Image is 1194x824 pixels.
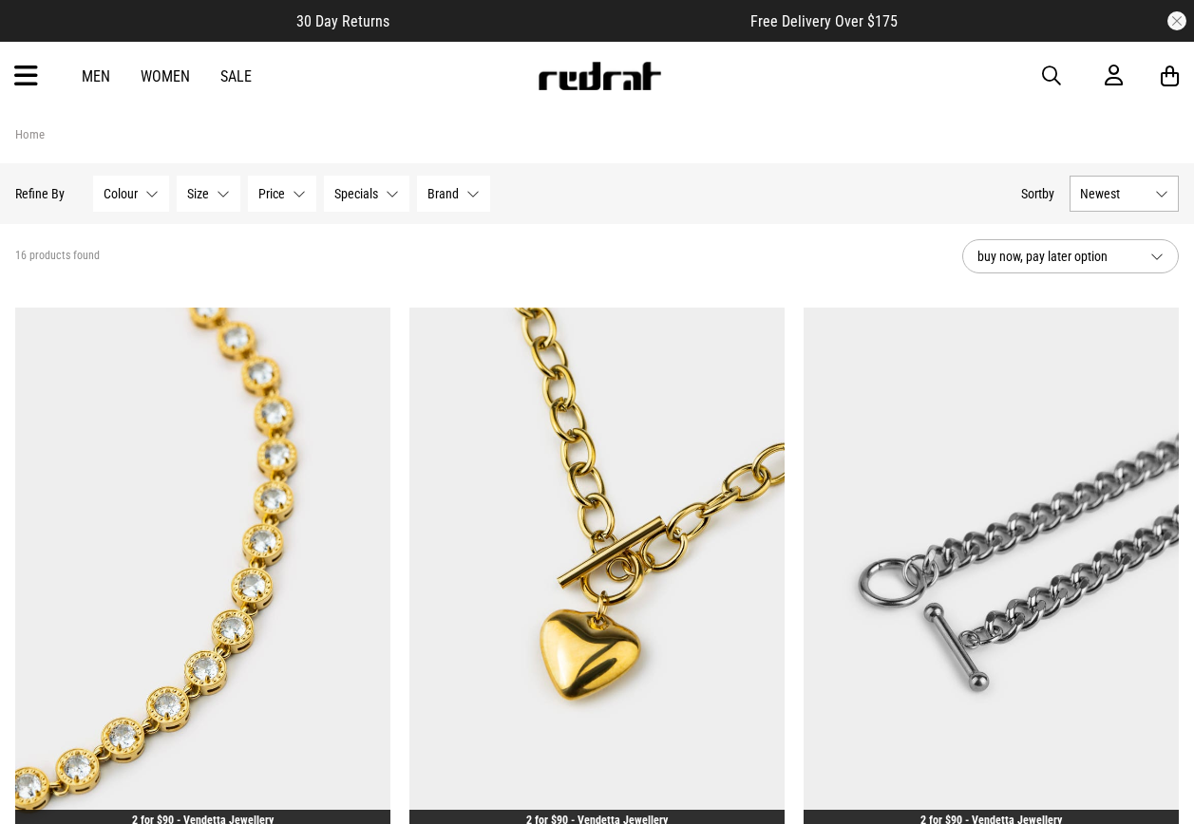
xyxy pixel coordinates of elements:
span: Brand [427,186,459,201]
span: Specials [334,186,378,201]
a: Home [15,127,45,141]
img: Redrat logo [537,62,662,90]
button: buy now, pay later option [962,239,1179,273]
button: Size [177,176,240,212]
button: Colour [93,176,169,212]
span: Colour [104,186,138,201]
span: by [1042,186,1054,201]
span: Free Delivery Over $175 [750,12,898,30]
span: 30 Day Returns [296,12,389,30]
span: 16 products found [15,249,100,264]
iframe: Customer reviews powered by Trustpilot [427,11,712,30]
button: Newest [1070,176,1179,212]
button: Price [248,176,316,212]
p: Refine By [15,186,65,201]
span: buy now, pay later option [977,245,1135,268]
a: Men [82,67,110,85]
button: Sortby [1021,182,1054,205]
span: Newest [1080,186,1147,201]
a: Women [141,67,190,85]
button: Brand [417,176,490,212]
a: Sale [220,67,252,85]
span: Price [258,186,285,201]
button: Specials [324,176,409,212]
span: Size [187,186,209,201]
